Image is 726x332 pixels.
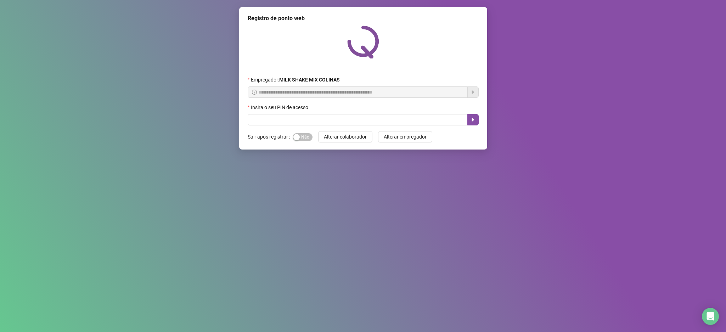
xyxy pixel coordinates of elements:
[347,26,379,58] img: QRPoint
[324,133,367,141] span: Alterar colaborador
[252,90,257,95] span: info-circle
[378,131,432,142] button: Alterar empregador
[318,131,372,142] button: Alterar colaborador
[251,76,340,84] span: Empregador :
[384,133,427,141] span: Alterar empregador
[248,131,293,142] label: Sair após registrar
[248,103,313,111] label: Insira o seu PIN de acesso
[279,77,340,83] strong: MILK SHAKE MIX COLINAS
[248,14,479,23] div: Registro de ponto web
[470,117,476,123] span: caret-right
[702,308,719,325] div: Open Intercom Messenger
